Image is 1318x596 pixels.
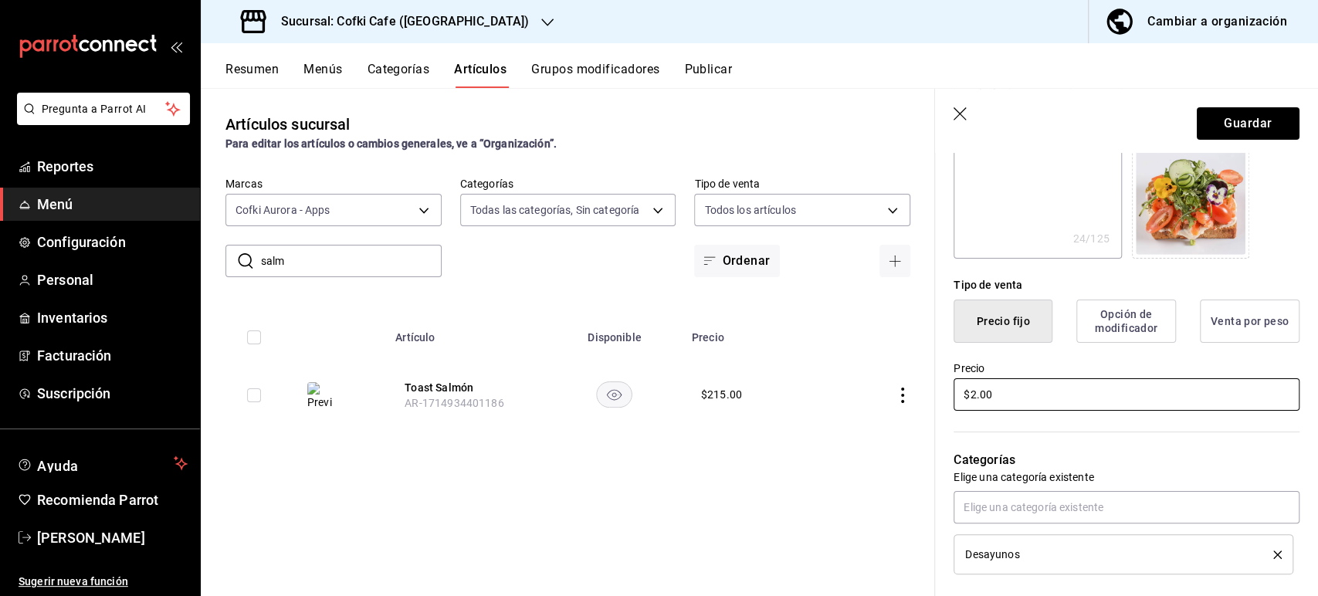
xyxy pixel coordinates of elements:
[170,40,182,52] button: open_drawer_menu
[303,62,342,88] button: Menús
[11,112,190,128] a: Pregunta a Parrot AI
[954,300,1052,343] button: Precio fijo
[1076,300,1176,343] button: Opción de modificador
[954,363,1299,374] label: Precio
[37,269,188,290] span: Personal
[1262,550,1282,559] button: delete
[225,137,557,150] strong: Para editar los artículos o cambios generales, ve a “Organización”.
[954,378,1299,411] input: $0.00
[235,202,330,218] span: Cofki Aurora - Apps
[547,308,683,357] th: Disponible
[531,62,659,88] button: Grupos modificadores
[954,491,1299,523] input: Elige una categoría existente
[37,345,188,366] span: Facturación
[368,62,430,88] button: Categorías
[954,451,1299,469] p: Categorías
[37,454,168,472] span: Ayuda
[37,527,188,548] span: [PERSON_NAME]
[470,202,640,218] span: Todas las categorías, Sin categoría
[37,232,188,252] span: Configuración
[225,113,350,136] div: Artículos sucursal
[701,387,742,402] div: $ 215.00
[684,62,732,88] button: Publicar
[386,308,547,357] th: Artículo
[225,62,1318,88] div: navigation tabs
[895,388,910,403] button: actions
[954,277,1299,293] div: Tipo de venta
[405,397,503,409] span: AR-1714934401186
[37,194,188,215] span: Menú
[225,178,442,189] label: Marcas
[694,245,779,277] button: Ordenar
[37,307,188,328] span: Inventarios
[1147,11,1287,32] div: Cambiar a organización
[965,549,1019,560] span: Desayunos
[683,308,827,357] th: Precio
[454,62,507,88] button: Artículos
[37,489,188,510] span: Recomienda Parrot
[269,12,529,31] h3: Sucursal: Cofki Cafe ([GEOGRAPHIC_DATA])
[19,574,188,590] span: Sugerir nueva función
[405,380,528,395] button: edit-product-location
[307,382,332,410] img: Preview
[17,93,190,125] button: Pregunta a Parrot AI
[225,62,279,88] button: Resumen
[37,383,188,404] span: Suscripción
[1200,300,1299,343] button: Venta por peso
[954,469,1299,485] p: Elige una categoría existente
[1073,231,1110,246] div: 24 /125
[460,178,676,189] label: Categorías
[596,381,632,408] button: availability-product
[261,246,442,276] input: Buscar artículo
[37,156,188,177] span: Reportes
[694,178,910,189] label: Tipo de venta
[1136,145,1245,255] img: Preview
[42,101,166,117] span: Pregunta a Parrot AI
[1197,107,1299,140] button: Guardar
[704,202,796,218] span: Todos los artículos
